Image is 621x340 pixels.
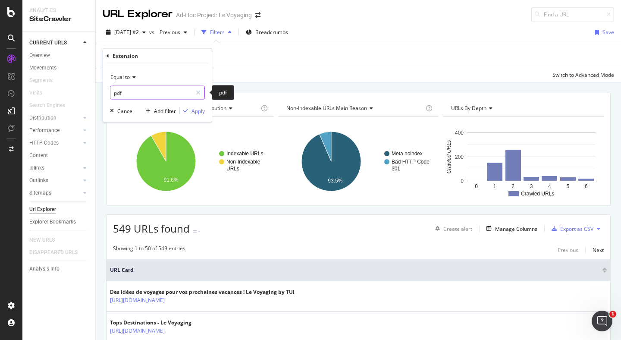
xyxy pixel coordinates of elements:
[602,28,614,36] div: Save
[113,221,190,236] span: 549 URLs found
[29,38,67,47] div: CURRENT URLS
[593,245,604,255] button: Next
[446,140,452,173] text: Crawled URLs
[103,25,149,39] button: [DATE] #2
[558,245,578,255] button: Previous
[29,176,48,185] div: Outlinks
[103,7,172,22] div: URL Explorer
[443,225,472,233] div: Create alert
[107,107,134,115] button: Cancel
[29,101,74,110] a: Search Engines
[29,88,51,98] a: Visits
[392,166,400,172] text: 301
[592,25,614,39] button: Save
[29,205,89,214] a: Url Explorer
[29,88,42,98] div: Visits
[198,227,200,235] div: -
[483,224,537,234] button: Manage Columns
[609,311,616,318] span: 1
[29,205,56,214] div: Url Explorer
[29,236,55,245] div: NEW URLS
[278,124,439,199] svg: A chart.
[156,28,180,36] span: Previous
[142,107,176,115] button: Add filter
[180,107,205,115] button: Apply
[475,183,478,189] text: 0
[521,191,554,197] text: Crawled URLs
[29,248,86,257] a: DISAPPEARED URLS
[113,245,185,255] div: Showing 1 to 50 of 549 entries
[560,225,593,233] div: Export as CSV
[154,107,176,114] div: Add filter
[149,28,156,36] span: vs
[285,101,424,115] h4: Non-Indexable URLs Main Reason
[255,12,260,18] div: arrow-right-arrow-left
[531,7,614,22] input: Find a URL
[29,14,88,24] div: SiteCrawler
[29,51,89,60] a: Overview
[593,246,604,254] div: Next
[29,217,89,227] a: Explorer Bookmarks
[29,139,59,148] div: HTTP Codes
[210,28,225,36] div: Filters
[29,7,88,14] div: Analytics
[255,28,288,36] span: Breadcrumbs
[455,154,464,160] text: 200
[585,183,588,189] text: 6
[567,183,570,189] text: 5
[592,311,612,331] iframe: Intercom live chat
[110,327,165,335] a: [URL][DOMAIN_NAME]
[114,28,139,36] span: 2025 Aug. 14th #2
[29,264,89,274] a: Analysis Info
[113,124,274,199] svg: A chart.
[29,113,81,123] a: Distribution
[549,68,614,82] button: Switch to Advanced Mode
[29,38,81,47] a: CURRENT URLS
[29,51,50,60] div: Overview
[191,107,205,114] div: Apply
[392,159,430,165] text: Bad HTTP Code
[548,183,551,189] text: 4
[226,159,260,165] text: Non-Indexable
[443,124,604,199] svg: A chart.
[110,266,600,274] span: URL Card
[328,178,342,184] text: 93.5%
[110,296,165,305] a: [URL][DOMAIN_NAME]
[226,151,263,157] text: Indexable URLs
[392,151,423,157] text: Meta noindex
[493,183,496,189] text: 1
[29,164,81,173] a: Inlinks
[156,25,191,39] button: Previous
[495,225,537,233] div: Manage Columns
[29,248,78,257] div: DISAPPEARED URLS
[242,25,292,39] button: Breadcrumbs
[176,11,252,19] div: Ad-Hoc Project: Le Voyaging
[29,101,65,110] div: Search Engines
[449,101,596,115] h4: URLs by Depth
[29,126,81,135] a: Performance
[29,151,48,160] div: Content
[461,178,464,184] text: 0
[552,71,614,79] div: Switch to Advanced Mode
[29,189,51,198] div: Sitemaps
[29,176,81,185] a: Outlinks
[29,189,81,198] a: Sitemaps
[432,222,472,236] button: Create alert
[455,130,464,136] text: 400
[164,177,179,183] text: 91.6%
[110,288,295,296] div: Des idées de voyages pour vos prochaines vacances ! Le Voyaging by TUI
[193,230,197,233] img: Equal
[548,222,593,236] button: Export as CSV
[512,183,515,189] text: 2
[29,113,56,123] div: Distribution
[286,104,367,112] span: Non-Indexable URLs Main Reason
[212,85,234,100] div: pdf
[29,76,61,85] a: Segments
[29,139,81,148] a: HTTP Codes
[29,236,63,245] a: NEW URLS
[29,63,56,72] div: Movements
[29,76,53,85] div: Segments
